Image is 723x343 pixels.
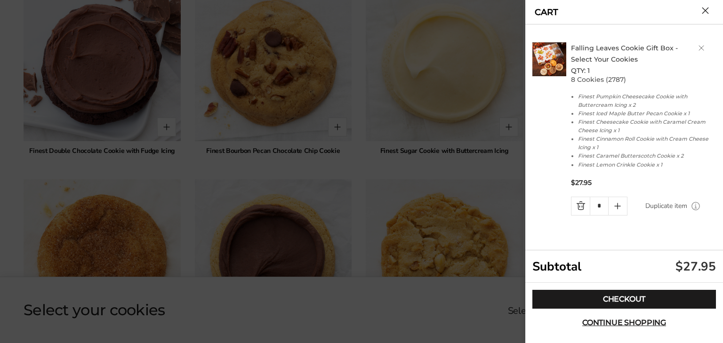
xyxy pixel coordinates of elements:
[532,42,566,76] img: C. Krueger's. image
[571,197,590,215] a: Quantity minus button
[578,109,716,118] li: Finest Iced Maple Butter Pecan Cookie x 1
[675,258,716,275] div: $27.95
[582,319,666,327] span: Continue shopping
[578,118,716,135] li: Finest Cheesecake Cookie with Caramel Cream Cheese Icing x 1
[535,8,558,16] a: CART
[578,135,716,152] li: Finest Cinnamon Roll Cookie with Cream Cheese Icing x 1
[532,313,716,332] button: Continue shopping
[578,152,716,160] li: Finest Caramel Butterscotch Cookie x 2
[578,160,716,169] li: Finest Lemon Crinkle Cookie x 1
[525,250,723,283] div: Subtotal
[609,197,627,215] a: Quantity plus button
[578,92,716,109] li: Finest Pumpkin Cheesecake Cookie with Buttercream Icing x 2
[571,178,592,187] span: $27.95
[699,45,704,51] a: Delete product
[645,201,687,211] a: Duplicate item
[571,42,719,76] h2: QTY: 1
[571,44,678,64] a: Falling Leaves Cookie Gift Box - Select Your Cookies
[571,76,719,83] p: 8 Cookies (2787)
[702,7,709,14] button: Close cart
[590,197,608,215] input: Quantity Input
[532,290,716,309] a: Checkout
